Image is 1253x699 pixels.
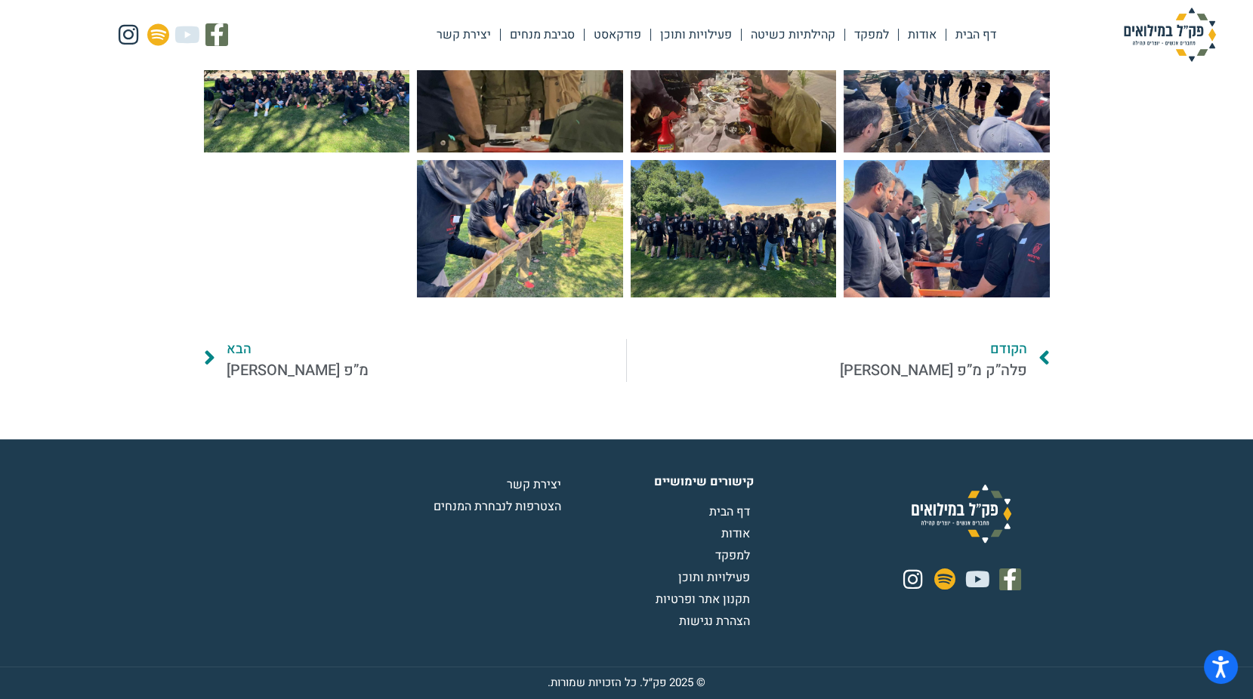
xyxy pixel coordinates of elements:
span: למפקד [715,547,754,565]
span: הצהרת נגישות [679,612,754,630]
a: דף הבית [946,17,1005,52]
a: פעילויות ותוכן [651,17,741,52]
span: מ”פ [PERSON_NAME] [227,359,369,382]
a: אודות [565,525,754,543]
a: אודות [899,17,946,52]
a: הבאמ”פ [PERSON_NAME] [204,339,627,382]
a: הצהרת נגישות [565,612,754,630]
span: פלה”ק מ”פ [PERSON_NAME] [840,359,1027,382]
nav: Menu [427,17,1005,52]
a: למפקד [845,17,898,52]
span: אודות [721,525,754,543]
a: הקודםפלה”ק מ”פ [PERSON_NAME] [627,339,1050,382]
span: הבא [227,339,369,359]
a: סביבת מנחים [501,17,584,52]
a: יצירת קשר [376,476,565,494]
a: דף הבית [565,503,754,521]
a: הצטרפות לנבחרת המנחים [376,497,565,516]
div: © 2025 פק״ל. כל הזכויות שמורות. [548,674,705,691]
span: הצטרפות לנבחרת המנחים [434,497,565,516]
a: פעילויות ותוכן [565,568,754,587]
a: יצירת קשר [427,17,500,52]
span: תקנון אתר ופרטיות [656,590,754,608]
span: יצירת קשר [507,476,565,494]
span: הקודם [840,339,1027,359]
span: פעילויות ותוכן [678,568,754,587]
span: דף הבית [709,503,754,521]
a: פודקאסט [585,17,650,52]
img: פק"ל [1094,8,1245,62]
b: קישורים שימושיים [654,473,754,491]
a: קהילתיות כשיטה [742,17,844,52]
